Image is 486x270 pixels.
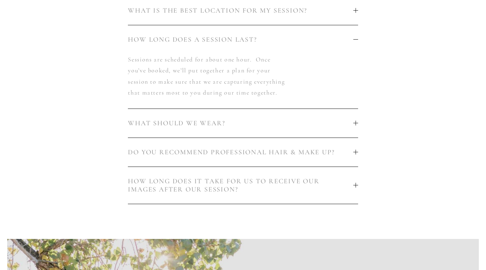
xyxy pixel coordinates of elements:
[128,35,353,44] span: HOW LONG DOES A SESSION LAST?
[128,177,353,194] span: HOW LONG DOES IT TAKE FOR US TO RECEIVE OUR IMAGES AFTER OUR SESSION?
[128,119,353,127] span: WHAT SHOULD WE WEAR?
[128,138,358,167] button: DO YOU RECOMMEND PROFESSIONAL HAIR & MAKE UP?
[128,109,358,138] button: WHAT SHOULD WE WEAR?
[128,167,358,204] button: HOW LONG DOES IT TAKE FOR US TO RECEIVE OUR IMAGES AFTER OUR SESSION?
[128,6,353,15] span: WHAT IS THE BEST LOCATION FOR MY SESSION?
[128,54,358,109] div: HOW LONG DOES A SESSION LAST?
[128,25,358,54] button: HOW LONG DOES A SESSION LAST?
[128,148,353,156] span: DO YOU RECOMMEND PROFESSIONAL HAIR & MAKE UP?
[128,54,289,98] p: Sessions are scheduled for about one hour. Once you’ve booked, we’ll put together a plan for your...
